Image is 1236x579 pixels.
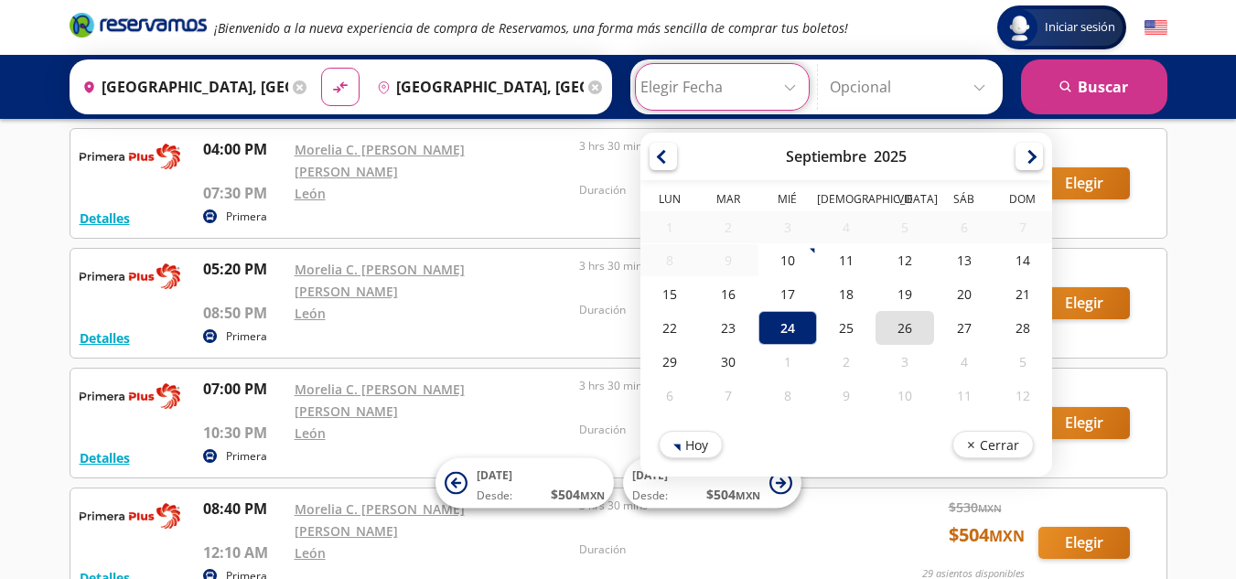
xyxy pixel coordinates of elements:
[1038,287,1130,319] button: Elegir
[830,64,994,110] input: Opcional
[1038,167,1130,199] button: Elegir
[579,378,855,394] p: 3 hrs 30 mins
[951,431,1033,458] button: Cerrar
[203,258,285,280] p: 05:20 PM
[477,467,512,483] span: [DATE]
[876,379,934,413] div: 10-Oct-25
[70,11,207,44] a: Brand Logo
[80,448,130,467] button: Detalles
[226,328,267,345] p: Primera
[632,467,668,483] span: [DATE]
[699,379,758,413] div: 07-Oct-25
[816,379,875,413] div: 09-Oct-25
[632,488,668,504] span: Desde:
[640,211,699,243] div: 01-Sep-25
[876,191,934,211] th: Viernes
[203,138,285,160] p: 04:00 PM
[699,244,758,276] div: 09-Sep-25
[876,277,934,311] div: 19-Sep-25
[934,277,993,311] div: 20-Sep-25
[226,448,267,465] p: Primera
[640,311,699,345] div: 22-Sep-25
[579,422,855,438] p: Duración
[640,277,699,311] div: 15-Sep-25
[934,191,993,211] th: Sábado
[80,258,180,295] img: RESERVAMOS
[1145,16,1167,39] button: English
[203,541,285,563] p: 12:10 AM
[816,191,875,211] th: Jueves
[758,191,816,211] th: Miércoles
[816,277,875,311] div: 18-Sep-25
[551,485,605,504] span: $ 504
[993,311,1051,345] div: 28-Sep-25
[295,141,465,180] a: Morelia C. [PERSON_NAME] [PERSON_NAME]
[579,541,855,558] p: Duración
[934,311,993,345] div: 27-Sep-25
[203,498,285,520] p: 08:40 PM
[934,211,993,243] div: 06-Sep-25
[640,64,804,110] input: Elegir Fecha
[699,277,758,311] div: 16-Sep-25
[80,378,180,414] img: RESERVAMOS
[758,211,816,243] div: 03-Sep-25
[226,209,267,225] p: Primera
[816,211,875,243] div: 04-Sep-25
[816,243,875,277] div: 11-Sep-25
[370,64,584,110] input: Buscar Destino
[580,488,605,502] small: MXN
[640,345,699,379] div: 29-Sep-25
[623,458,801,509] button: [DATE]Desde:$504MXN
[295,305,326,322] a: León
[989,526,1025,546] small: MXN
[295,544,326,562] a: León
[934,379,993,413] div: 11-Oct-25
[203,302,285,324] p: 08:50 PM
[978,501,1002,515] small: MXN
[80,328,130,348] button: Detalles
[1038,527,1130,559] button: Elegir
[80,498,180,534] img: RESERVAMOS
[699,211,758,243] div: 02-Sep-25
[579,182,855,198] p: Duración
[758,243,816,277] div: 10-Sep-25
[758,345,816,379] div: 01-Oct-25
[816,311,875,345] div: 25-Sep-25
[579,138,855,155] p: 3 hrs 30 mins
[203,422,285,444] p: 10:30 PM
[736,488,760,502] small: MXN
[70,11,207,38] i: Brand Logo
[579,258,855,274] p: 3 hrs 30 mins
[874,146,907,166] div: 2025
[435,458,614,509] button: [DATE]Desde:$504MXN
[786,146,866,166] div: Septiembre
[876,311,934,345] div: 26-Sep-25
[1038,407,1130,439] button: Elegir
[993,277,1051,311] div: 21-Sep-25
[295,261,465,300] a: Morelia C. [PERSON_NAME] [PERSON_NAME]
[934,243,993,277] div: 13-Sep-25
[876,345,934,379] div: 03-Oct-25
[80,209,130,228] button: Detalles
[993,191,1051,211] th: Domingo
[203,378,285,400] p: 07:00 PM
[640,244,699,276] div: 08-Sep-25
[949,521,1025,549] span: $ 504
[295,500,465,540] a: Morelia C. [PERSON_NAME] [PERSON_NAME]
[640,191,699,211] th: Lunes
[640,379,699,413] div: 06-Oct-25
[579,302,855,318] p: Duración
[934,345,993,379] div: 04-Oct-25
[699,191,758,211] th: Martes
[295,185,326,202] a: León
[477,488,512,504] span: Desde:
[706,485,760,504] span: $ 504
[949,498,1002,517] span: $ 530
[993,243,1051,277] div: 14-Sep-25
[758,311,816,345] div: 24-Sep-25
[699,345,758,379] div: 30-Sep-25
[295,381,465,420] a: Morelia C. [PERSON_NAME] [PERSON_NAME]
[659,431,723,458] button: Hoy
[993,345,1051,379] div: 05-Oct-25
[80,138,180,175] img: RESERVAMOS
